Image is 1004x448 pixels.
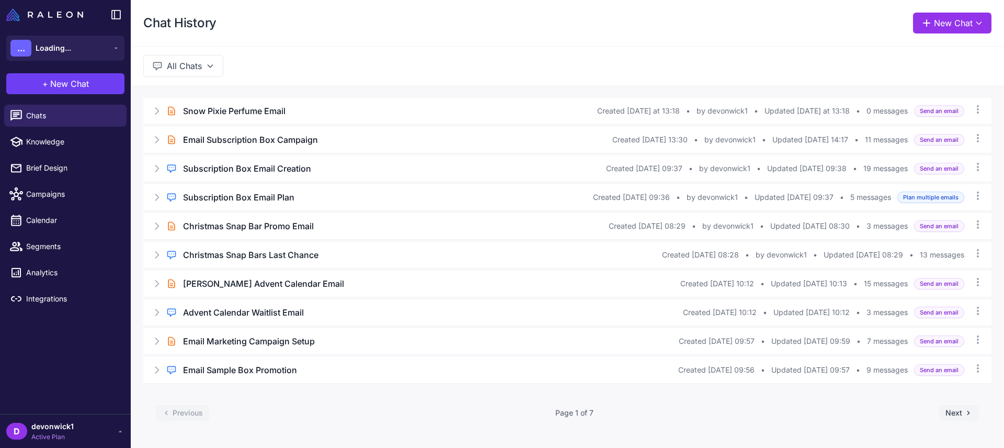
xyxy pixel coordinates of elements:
span: Send an email [914,134,964,146]
span: 0 messages [866,105,908,117]
span: • [692,220,696,232]
span: 5 messages [850,192,891,203]
span: 11 messages [865,134,908,145]
span: Created [DATE] 10:12 [680,278,754,289]
span: Analytics [26,267,118,278]
span: Updated [DATE] 09:38 [767,163,847,174]
span: Send an email [914,335,964,348]
span: • [761,335,765,347]
a: Integrations [4,288,127,310]
span: 13 messages [920,249,964,261]
span: • [754,105,758,117]
span: Knowledge [26,136,118,148]
button: +New Chat [6,73,124,94]
span: • [856,364,860,376]
span: Send an email [914,220,964,232]
span: Send an email [914,307,964,319]
span: • [676,192,680,203]
span: • [760,278,765,289]
span: Created [DATE] 09:56 [678,364,755,376]
a: Knowledge [4,131,127,153]
span: • [813,249,817,261]
span: Created [DATE] 13:30 [612,134,688,145]
button: Next [939,405,979,421]
span: Created [DATE] 10:12 [683,307,757,318]
h3: Email Subscription Box Campaign [183,133,318,146]
span: Brief Design [26,162,118,174]
a: Analytics [4,262,127,284]
span: • [760,220,764,232]
span: Chats [26,110,118,121]
span: by devonwick1 [697,105,748,117]
span: • [763,307,767,318]
span: • [909,249,914,261]
span: 3 messages [866,307,908,318]
span: Segments [26,241,118,252]
h3: Email Marketing Campaign Setup [183,335,315,348]
a: Campaigns [4,183,127,205]
span: • [854,134,859,145]
span: Created [DATE] 09:37 [606,163,682,174]
span: • [857,335,861,347]
span: 7 messages [867,335,908,347]
span: 15 messages [864,278,908,289]
span: Updated [DATE] 08:30 [770,220,850,232]
span: Updated [DATE] 14:17 [772,134,848,145]
span: by devonwick1 [756,249,807,261]
span: 9 messages [866,364,908,376]
span: devonwick1 [31,421,74,432]
a: Brief Design [4,157,127,179]
span: • [840,192,844,203]
span: • [745,249,749,261]
span: by devonwick1 [687,192,738,203]
div: ... [10,40,31,57]
span: Send an email [914,278,964,290]
span: Loading... [36,42,71,54]
h3: [PERSON_NAME] Advent Calendar Email [183,277,344,290]
button: Previous [156,405,209,421]
h3: Email Sample Box Promotion [183,364,297,376]
span: • [856,105,860,117]
span: • [686,105,690,117]
span: Created [DATE] 08:29 [609,220,686,232]
span: • [694,134,698,145]
span: • [689,163,693,174]
span: Updated [DATE] 10:12 [773,307,850,318]
h1: Chat History [143,15,216,31]
span: • [856,220,860,232]
span: 3 messages [866,220,908,232]
div: D [6,423,27,440]
span: • [853,278,858,289]
span: Updated [DATE] at 13:18 [765,105,850,117]
span: 19 messages [863,163,908,174]
span: by devonwick1 [704,134,756,145]
span: Created [DATE] 08:28 [662,249,739,261]
a: Chats [4,105,127,127]
a: Segments [4,236,127,257]
h3: Christmas Snap Bars Last Chance [183,249,318,261]
span: Updated [DATE] 09:37 [755,192,834,203]
span: Updated [DATE] 10:13 [771,278,847,289]
span: Send an email [914,105,964,117]
span: Created [DATE] 09:57 [679,335,755,347]
button: New Chat [913,13,991,33]
span: Calendar [26,215,118,226]
button: ...Loading... [6,36,124,61]
span: Campaigns [26,188,118,200]
span: • [757,163,761,174]
span: New Chat [50,77,89,90]
img: Raleon Logo [6,8,83,21]
span: • [856,307,860,318]
span: • [853,163,857,174]
h3: Subscription Box Email Creation [183,162,311,175]
span: + [42,77,48,90]
span: Active Plan [31,432,74,442]
span: Updated [DATE] 09:57 [771,364,850,376]
h3: Snow Pixie Perfume Email [183,105,286,117]
h3: Subscription Box Email Plan [183,191,294,204]
a: Calendar [4,209,127,231]
button: All Chats [143,55,223,77]
span: Send an email [914,163,964,175]
span: • [761,364,765,376]
span: Updated [DATE] 08:29 [824,249,903,261]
